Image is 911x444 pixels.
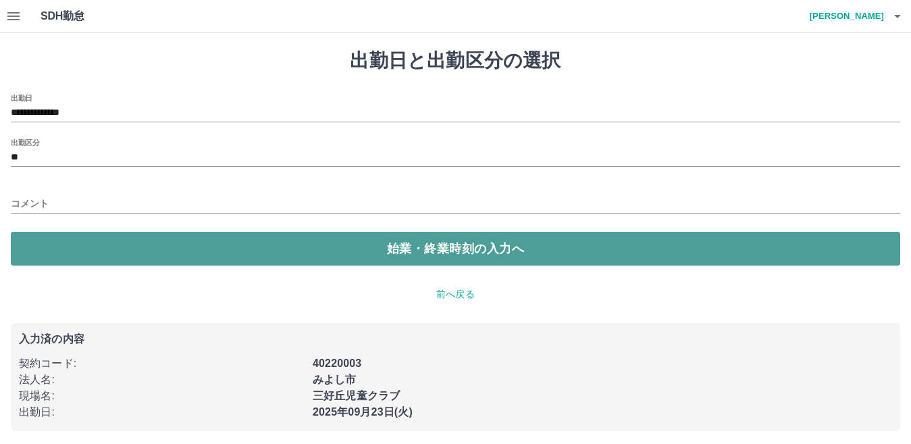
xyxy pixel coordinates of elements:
button: 始業・終業時刻の入力へ [11,232,900,266]
b: みよし市 [313,374,357,385]
h1: 出勤日と出勤区分の選択 [11,49,900,72]
p: 契約コード : [19,355,305,372]
label: 出勤区分 [11,137,39,147]
p: 法人名 : [19,372,305,388]
p: 現場名 : [19,388,305,404]
p: 前へ戻る [11,287,900,301]
label: 出勤日 [11,93,32,103]
p: 入力済の内容 [19,334,892,345]
b: 2025年09月23日(火) [313,406,413,418]
b: 三好丘児童クラブ [313,390,400,401]
p: 出勤日 : [19,404,305,420]
b: 40220003 [313,357,361,369]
